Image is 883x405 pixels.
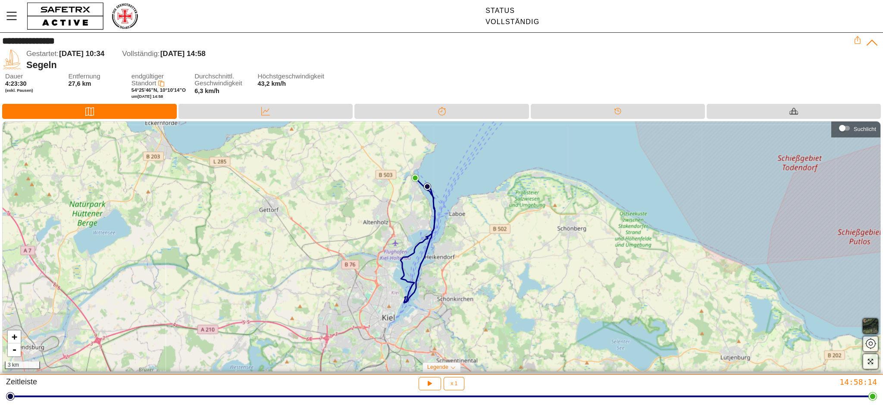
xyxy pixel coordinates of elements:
[427,364,448,370] font: Legende
[2,104,177,119] div: Karte
[707,104,881,119] div: Ausrüstung
[68,80,91,87] font: 27,6 km
[485,7,515,14] font: Status
[839,377,877,386] font: 14:58:14
[531,104,705,119] div: Zeitleiste
[485,18,539,25] font: Vollständig
[5,88,33,93] font: (exkl. Pausen)
[122,50,160,58] font: Vollständig:
[111,2,138,30] img: RescueLogo.png
[132,72,164,87] font: endgültiger Standort
[12,331,17,342] font: +
[160,50,206,58] font: [DATE] 14:58
[854,126,876,132] font: Suchlicht
[194,87,219,94] font: 6,3 km/h
[178,104,353,119] div: Daten
[5,80,27,87] font: 4:23:30
[836,122,876,135] div: Suchlicht
[68,72,100,80] font: Entfernung
[258,80,286,87] font: 43,2 km/h
[6,377,37,386] font: Zeitleiste
[8,330,21,343] a: Vergrößern
[12,344,17,355] font: -
[26,59,57,70] font: Segeln
[411,174,419,182] img: PathEnd.svg
[423,183,431,190] img: PathStart.svg
[354,104,529,119] div: Trennung
[59,50,104,58] font: [DATE] 10:34
[8,343,21,356] a: Herauszoomen
[789,107,798,115] img: Equipment_Black.svg
[444,377,464,390] button: x 1
[8,362,19,368] font: 3 km
[451,380,457,386] font: x 1
[194,72,242,87] font: Durchschnittl. Geschwindigkeit
[138,94,163,99] font: [DATE] 14:58
[132,94,138,99] font: um
[132,87,186,93] font: 54°25'46"N, 10°10'14"O
[5,72,23,80] font: Dauer
[26,50,59,58] font: Gestartet:
[2,50,22,69] img: SAILING.svg
[258,72,325,80] font: Höchstgeschwindigkeit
